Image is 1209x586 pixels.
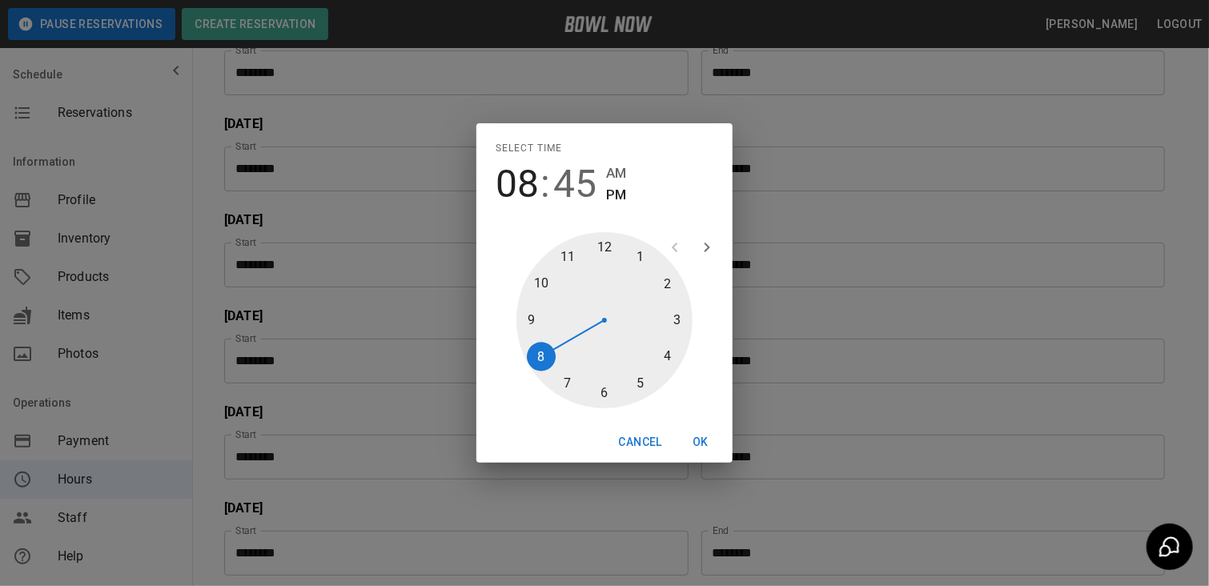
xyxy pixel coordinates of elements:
button: open next view [691,231,723,263]
button: PM [606,184,626,206]
button: Cancel [613,427,669,457]
button: OK [675,427,726,457]
span: Select time [496,136,562,162]
button: AM [606,163,626,184]
button: 08 [496,162,539,207]
button: 45 [553,162,596,207]
span: : [540,162,550,207]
